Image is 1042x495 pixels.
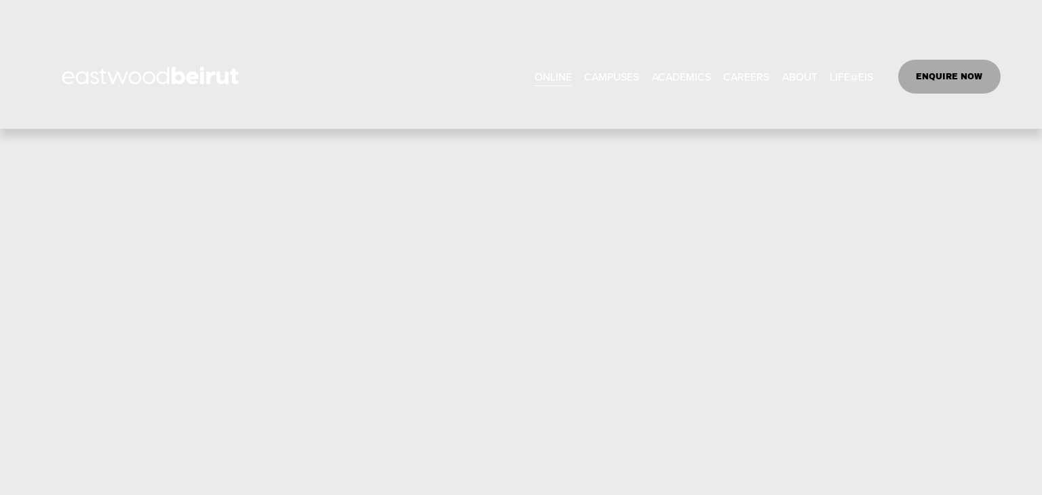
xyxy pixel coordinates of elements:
span: ACADEMICS [652,67,711,86]
a: ENQUIRE NOW [898,60,1001,94]
a: folder dropdown [782,66,817,87]
a: CAREERS [723,66,769,87]
a: folder dropdown [584,66,639,87]
a: folder dropdown [830,66,873,87]
span: LIFE@EIS [830,67,873,86]
a: folder dropdown [652,66,711,87]
span: CAMPUSES [584,67,639,86]
img: EastwoodIS Global Site [41,42,263,111]
a: ONLINE [535,66,572,87]
span: ABOUT [782,67,817,86]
